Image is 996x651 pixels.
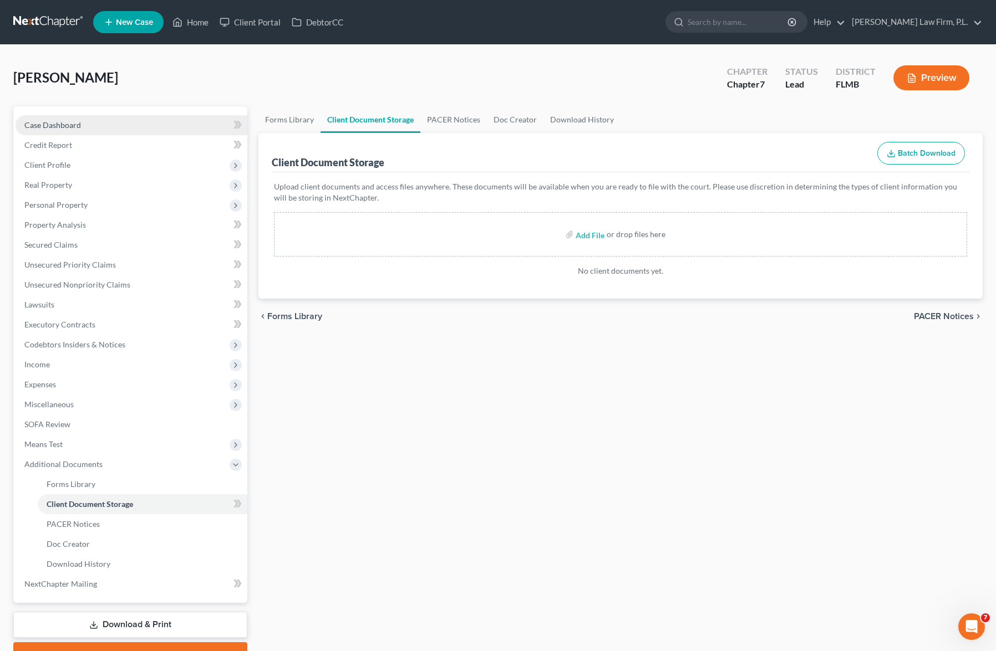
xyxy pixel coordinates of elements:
[286,12,349,32] a: DebtorCC
[785,65,818,78] div: Status
[38,534,247,554] a: Doc Creator
[487,106,543,133] a: Doc Creator
[24,260,116,269] span: Unsecured Priority Claims
[914,312,974,321] span: PACER Notices
[981,613,990,622] span: 7
[13,69,118,85] span: [PERSON_NAME]
[836,78,876,91] div: FLMB
[16,574,247,594] a: NextChapter Mailing
[24,140,72,150] span: Credit Report
[24,340,125,349] span: Codebtors Insiders & Notices
[914,312,983,321] button: PACER Notices chevron_right
[846,12,982,32] a: [PERSON_NAME] Law Firm, P.L.
[47,499,133,509] span: Client Document Storage
[167,12,214,32] a: Home
[13,612,247,638] a: Download & Print
[272,156,384,169] div: Client Document Storage
[24,300,54,309] span: Lawsuits
[898,148,956,158] span: Batch Download
[974,312,983,321] i: chevron_right
[688,12,789,32] input: Search by name...
[785,78,818,91] div: Lead
[24,120,81,130] span: Case Dashboard
[16,275,247,295] a: Unsecured Nonpriority Claims
[727,78,768,91] div: Chapter
[543,106,621,133] a: Download History
[836,65,876,78] div: District
[116,18,153,27] span: New Case
[420,106,487,133] a: PACER Notices
[47,559,110,568] span: Download History
[258,312,322,321] button: chevron_left Forms Library
[24,220,86,229] span: Property Analysis
[214,12,286,32] a: Client Portal
[877,142,965,165] button: Batch Download
[16,255,247,275] a: Unsecured Priority Claims
[760,79,765,89] span: 7
[38,554,247,574] a: Download History
[24,180,72,189] span: Real Property
[893,65,969,90] button: Preview
[24,579,97,588] span: NextChapter Mailing
[16,135,247,155] a: Credit Report
[47,519,100,529] span: PACER Notices
[47,539,90,549] span: Doc Creator
[47,479,95,489] span: Forms Library
[607,229,665,240] div: or drop files here
[24,320,95,329] span: Executory Contracts
[24,419,70,429] span: SOFA Review
[958,613,985,640] iframe: Intercom live chat
[258,312,267,321] i: chevron_left
[38,474,247,494] a: Forms Library
[24,459,103,469] span: Additional Documents
[24,280,130,289] span: Unsecured Nonpriority Claims
[258,106,321,133] a: Forms Library
[16,235,247,255] a: Secured Claims
[274,181,967,203] p: Upload client documents and access files anywhere. These documents will be available when you are...
[808,12,845,32] a: Help
[321,106,420,133] a: Client Document Storage
[16,115,247,135] a: Case Dashboard
[24,439,63,449] span: Means Test
[267,312,322,321] span: Forms Library
[16,215,247,235] a: Property Analysis
[24,240,78,249] span: Secured Claims
[24,160,70,170] span: Client Profile
[274,265,967,276] p: No client documents yet.
[24,380,56,389] span: Expenses
[16,414,247,434] a: SOFA Review
[38,494,247,514] a: Client Document Storage
[727,65,768,78] div: Chapter
[24,399,74,409] span: Miscellaneous
[24,360,50,369] span: Income
[16,315,247,335] a: Executory Contracts
[16,295,247,315] a: Lawsuits
[38,514,247,534] a: PACER Notices
[24,200,88,209] span: Personal Property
